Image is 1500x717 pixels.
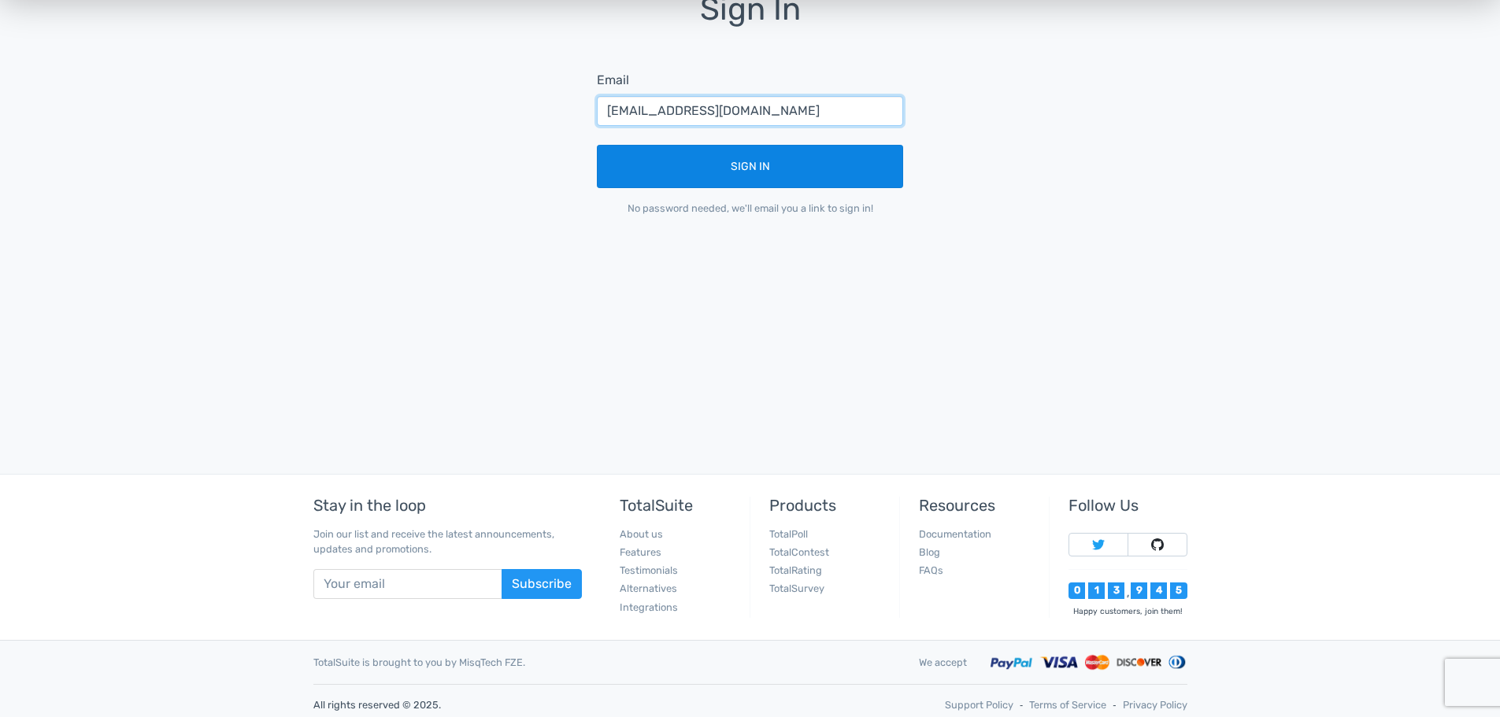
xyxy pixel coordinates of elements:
[1069,582,1085,599] div: 0
[919,546,940,558] a: Blog
[302,655,907,670] div: TotalSuite is brought to you by MisqTech FZE.
[769,546,829,558] a: TotalContest
[907,655,979,670] div: We accept
[1123,697,1187,712] a: Privacy Policy
[1131,582,1147,599] div: 9
[991,653,1187,671] img: Accepted payment methods
[919,497,1037,514] h5: Resources
[1069,605,1187,617] div: Happy customers, join them!
[1020,697,1023,712] span: ‐
[1029,697,1106,712] a: Terms of Service
[620,528,663,540] a: About us
[620,601,678,613] a: Integrations
[620,497,738,514] h5: TotalSuite
[597,201,903,216] div: No password needed, we'll email you a link to sign in!
[769,564,822,576] a: TotalRating
[1092,538,1105,551] img: Follow TotalSuite on Twitter
[313,497,582,514] h5: Stay in the loop
[769,528,808,540] a: TotalPoll
[620,546,661,558] a: Features
[769,497,887,514] h5: Products
[1170,582,1187,599] div: 5
[1088,582,1105,599] div: 1
[620,582,677,594] a: Alternatives
[1151,538,1164,551] img: Follow TotalSuite on Github
[919,564,943,576] a: FAQs
[313,527,582,556] p: Join our list and receive the latest announcements, updates and promotions.
[769,582,824,594] a: TotalSurvey
[313,697,739,712] p: All rights reserved © 2025.
[945,697,1013,712] a: Support Policy
[919,528,991,540] a: Documentation
[620,564,678,576] a: Testimonials
[1150,582,1167,599] div: 4
[597,145,903,188] button: Sign In
[502,569,582,599] button: Subscribe
[597,71,629,90] label: Email
[1069,497,1187,514] h5: Follow Us
[313,569,502,599] input: Your email
[1124,589,1131,599] div: ,
[1113,697,1116,712] span: ‐
[1108,582,1124,599] div: 3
